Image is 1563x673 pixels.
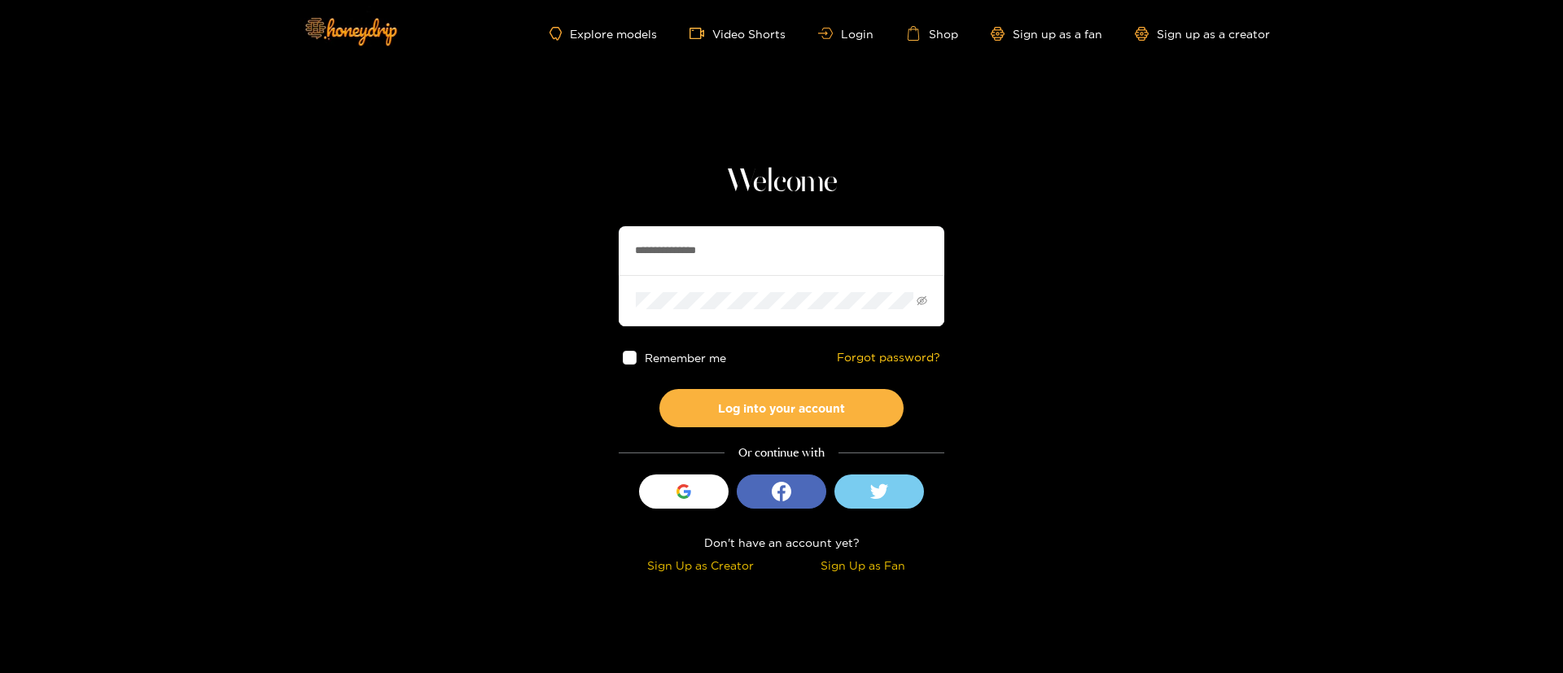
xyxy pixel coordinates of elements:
[1135,27,1270,41] a: Sign up as a creator
[837,351,940,365] a: Forgot password?
[659,389,904,427] button: Log into your account
[818,28,873,40] a: Login
[690,26,786,41] a: Video Shorts
[991,27,1102,41] a: Sign up as a fan
[619,533,944,552] div: Don't have an account yet?
[906,26,958,41] a: Shop
[619,444,944,462] div: Or continue with
[549,27,657,41] a: Explore models
[786,556,940,575] div: Sign Up as Fan
[619,163,944,202] h1: Welcome
[917,295,927,306] span: eye-invisible
[623,556,777,575] div: Sign Up as Creator
[690,26,712,41] span: video-camera
[645,352,726,364] span: Remember me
